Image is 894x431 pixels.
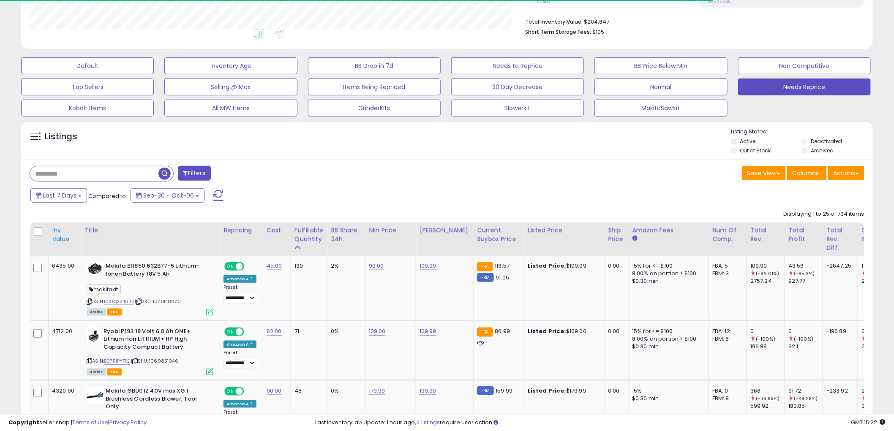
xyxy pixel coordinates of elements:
span: All listings currently available for purchase on Amazon [87,369,106,376]
small: (-100%) [794,336,813,342]
div: 139 [294,262,321,270]
button: BB Price Below Min [594,57,727,74]
span: 2025-10-14 15:22 GMT [851,418,886,426]
button: MakitaSawKit [594,100,727,117]
button: Items Being Repriced [308,79,441,95]
button: Top Sellers [21,79,154,95]
a: 109.99 [420,262,436,270]
a: 199.99 [420,387,436,395]
span: | SKU: 1069851046 [131,358,178,364]
div: Total Rev. [750,226,781,244]
span: | SKU: 1070148670 [135,298,181,305]
a: 109.00 [369,327,386,336]
div: Num of Comp. [712,226,743,244]
div: 0.00 [608,387,622,395]
li: $204,847 [525,16,858,26]
span: Sep-30 - Oct-06 [143,191,194,200]
button: Needs to Reprice [451,57,584,74]
div: $109.00 [528,328,598,335]
div: $179.99 [528,387,598,395]
small: FBA [477,262,493,271]
button: BB Drop in 7d [308,57,441,74]
small: (-96.01%) [756,270,779,277]
div: -233.92 [826,387,851,395]
button: Save View [742,166,786,180]
button: Non Competitive [738,57,871,74]
div: $0.30 min [632,395,702,402]
label: Archived [811,147,834,154]
button: Actions [828,166,864,180]
div: Repricing [223,226,259,235]
div: Amazon AI * [223,400,256,408]
div: seller snap | | [8,419,147,427]
b: Makita Bl1850 632B77-5 Lithium-Ionen Battery 18V 5 Ah [106,262,208,280]
div: 0.00 [608,262,622,270]
div: 0.00 [608,328,622,335]
div: 0 [750,328,785,335]
b: Short Term Storage Fees: [525,28,591,35]
a: 45.00 [267,262,282,270]
small: FBM [477,273,493,282]
div: 0% [331,387,359,395]
div: 6435.00 [52,262,74,270]
button: Inventory Age [164,57,297,74]
div: ASIN: [87,262,213,315]
img: 41776wJev2L._SL40_.jpg [87,262,104,275]
b: Listed Price: [528,327,566,335]
div: 4712.00 [52,328,74,335]
div: -2647.25 [826,262,851,270]
b: Makita GBU01Z 40V max XGT Brushless Cordless Blower, Tool Only [106,387,208,413]
div: BB Share 24h. [331,226,362,244]
div: 8.00% on portion > $100 [632,335,702,343]
small: (-95.3%) [794,270,815,277]
div: FBA: 5 [712,262,740,270]
a: B07R1PY712 [104,358,130,365]
div: 15% for <= $100 [632,328,702,335]
div: FBM: 8 [712,395,740,402]
img: 31BdPxjvKNL._SL40_.jpg [87,387,104,404]
div: Amazon AI * [223,341,256,348]
small: Amazon Fees. [632,235,637,242]
button: Last 7 Days [30,188,87,203]
div: 91.72 [788,387,823,395]
button: Filters [178,166,211,181]
div: 2757.24 [750,277,785,285]
span: Compared to: [88,192,127,200]
span: OFF [243,263,256,270]
span: OFF [243,388,256,395]
div: Total Profit [788,226,819,244]
img: 31SuTWnnr+L._SL40_.jpg [87,328,101,344]
div: 366 [750,387,785,395]
div: Min Price [369,226,412,235]
span: ON [225,328,236,335]
div: Preset: [223,285,256,304]
div: Cost [267,226,287,235]
div: Fulfillable Quantity [294,226,324,244]
a: 179.99 [369,387,385,395]
span: $105 [592,28,604,36]
a: 99.00 [369,262,384,270]
div: 8.00% on portion > $100 [632,270,702,277]
button: Kobalt Items [21,100,154,117]
a: 4 listings [417,418,440,426]
span: OFF [243,328,256,335]
p: Listing States: [731,128,873,136]
small: FBA [477,328,493,337]
strong: Copyright [8,418,39,426]
button: All MW Items [164,100,297,117]
div: 43.56 [788,262,823,270]
div: [PERSON_NAME] [420,226,470,235]
a: 62.00 [267,327,282,336]
div: 2% [331,262,359,270]
small: (-38.99%) [756,395,780,402]
a: 109.99 [420,327,436,336]
span: 91.05 [496,274,510,282]
span: Last 7 Days [43,191,76,200]
span: ON [225,388,236,395]
div: FBM: 8 [712,335,740,343]
button: Selling @ Max [164,79,297,95]
div: Ordered Items [861,226,892,244]
span: 113.57 [495,262,510,270]
div: $0.30 min [632,277,702,285]
div: -196.89 [826,328,851,335]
